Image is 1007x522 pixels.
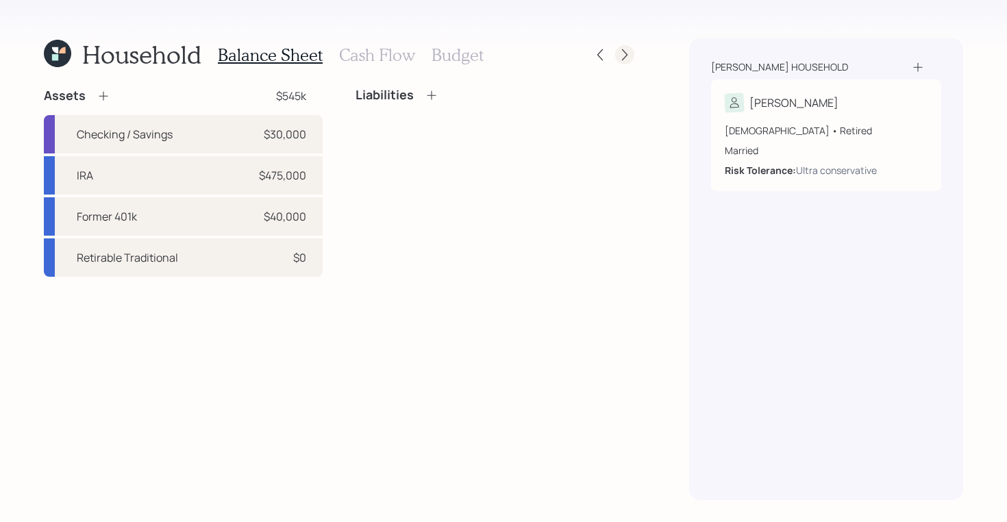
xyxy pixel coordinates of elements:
div: [DEMOGRAPHIC_DATA] • Retired [725,123,928,138]
div: [PERSON_NAME] household [711,60,848,74]
h1: Household [82,40,201,69]
div: Former 401k [77,208,137,225]
div: IRA [77,167,93,184]
div: [PERSON_NAME] [749,95,838,111]
div: $0 [293,249,306,266]
h3: Balance Sheet [218,45,323,65]
b: Risk Tolerance: [725,164,796,177]
div: Retirable Traditional [77,249,178,266]
h3: Cash Flow [339,45,415,65]
div: $545k [276,88,306,104]
div: Checking / Savings [77,126,173,142]
div: $40,000 [264,208,306,225]
h4: Liabilities [356,88,414,103]
div: Married [725,143,928,158]
h3: Budget [432,45,484,65]
div: $30,000 [264,126,306,142]
div: Ultra conservative [796,163,877,177]
h4: Assets [44,88,86,103]
div: $475,000 [259,167,306,184]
